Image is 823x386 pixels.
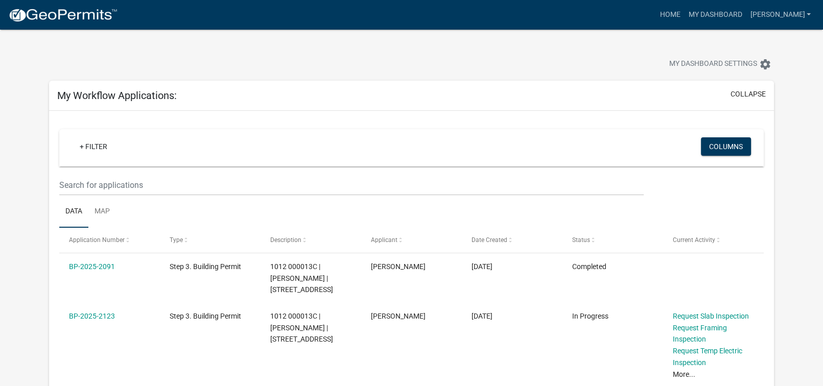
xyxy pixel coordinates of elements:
a: Data [59,196,88,228]
span: Step 3. Building Permit [170,312,241,320]
i: settings [759,58,771,70]
a: BP-2025-2123 [69,312,115,320]
datatable-header-cell: Type [160,228,261,252]
span: Status [572,236,590,244]
a: Request Framing Inspection [673,324,727,344]
span: Step 3. Building Permit [170,262,241,271]
datatable-header-cell: Application Number [59,228,160,252]
button: Columns [701,137,751,156]
h5: My Workflow Applications: [57,89,177,102]
datatable-header-cell: Applicant [361,228,462,252]
span: Ronald W [371,262,426,271]
a: Request Slab Inspection [673,312,749,320]
a: More... [673,370,695,378]
datatable-header-cell: Date Created [462,228,562,252]
span: Current Activity [673,236,715,244]
span: 1012 000013C | HIXSON RONALD W | 1183 STATE LINE RD N [270,312,333,344]
a: Map [88,196,116,228]
span: Application Number [69,236,125,244]
span: Description [270,236,301,244]
span: Date Created [472,236,507,244]
span: 09/09/2025 [472,262,492,271]
span: 1012 000013C | HIXSON RONALD W | 1183 STATE LINE RD N [270,262,333,294]
a: + Filter [72,137,115,156]
span: Ronald W [371,312,426,320]
button: My Dashboard Settingssettings [661,54,780,74]
span: In Progress [572,312,608,320]
a: [PERSON_NAME] [746,5,815,25]
datatable-header-cell: Description [261,228,361,252]
span: Applicant [371,236,397,244]
datatable-header-cell: Status [562,228,663,252]
button: collapse [731,89,766,100]
a: BP-2025-2091 [69,262,115,271]
datatable-header-cell: Current Activity [663,228,764,252]
span: My Dashboard Settings [669,58,757,70]
span: Type [170,236,183,244]
span: Completed [572,262,606,271]
a: Home [655,5,684,25]
input: Search for applications [59,175,644,196]
span: 08/28/2025 [472,312,492,320]
a: Request Temp Electric Inspection [673,347,742,367]
a: My Dashboard [684,5,746,25]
